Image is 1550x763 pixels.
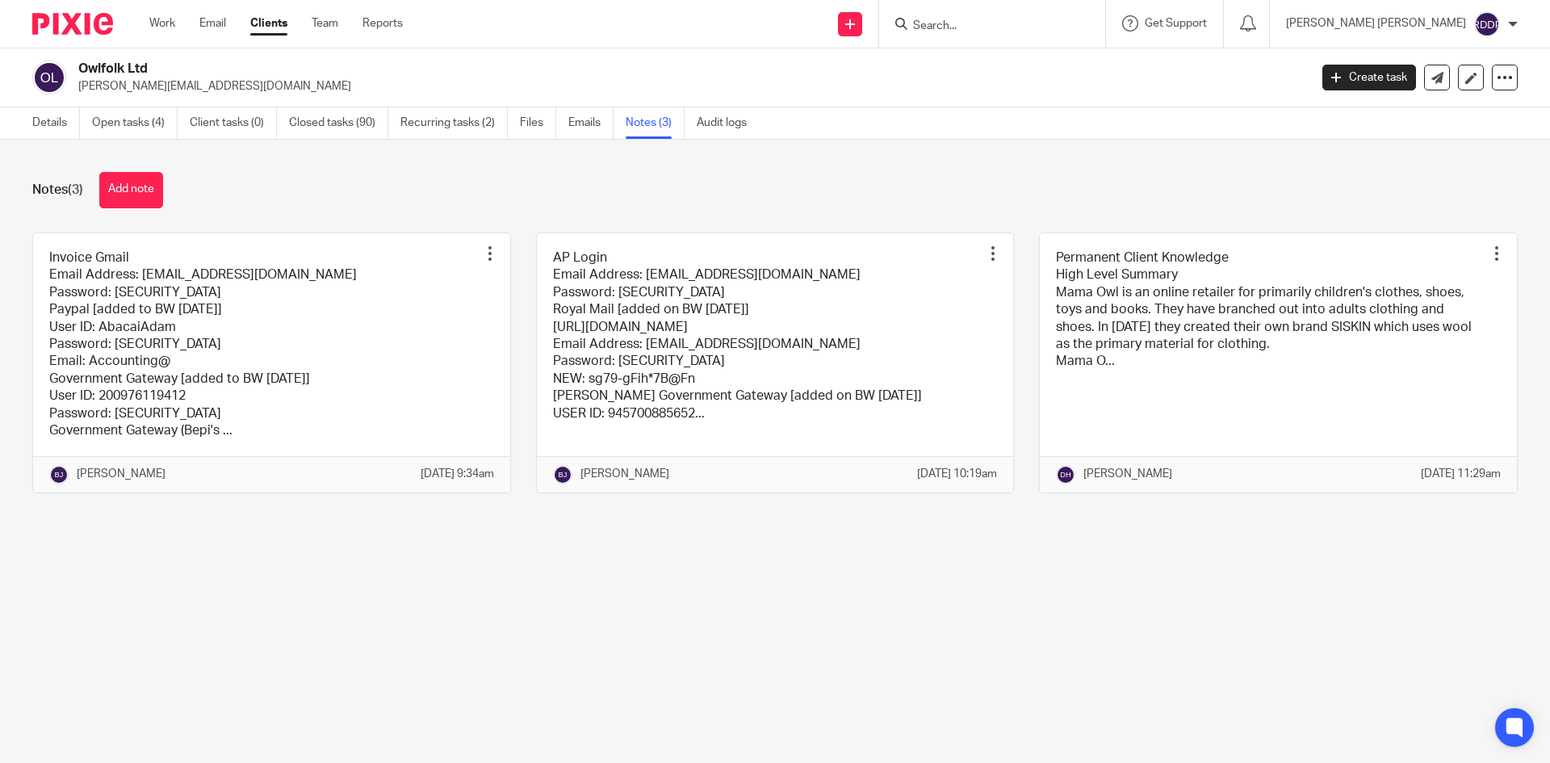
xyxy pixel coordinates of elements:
a: Reports [362,15,403,31]
a: Client tasks (0) [190,107,277,139]
h1: Notes [32,182,83,199]
p: [DATE] 10:19am [917,466,997,482]
p: [PERSON_NAME] [580,466,669,482]
a: Notes (3) [626,107,685,139]
h2: Owlfolk Ltd [78,61,1054,78]
a: Files [520,107,556,139]
p: [PERSON_NAME] [PERSON_NAME] [1286,15,1466,31]
p: [PERSON_NAME] [77,466,165,482]
input: Search [911,19,1057,34]
img: svg%3E [49,465,69,484]
img: Pixie [32,13,113,35]
img: svg%3E [32,61,66,94]
a: Team [312,15,338,31]
a: Audit logs [697,107,759,139]
a: Closed tasks (90) [289,107,388,139]
a: Email [199,15,226,31]
p: [PERSON_NAME][EMAIL_ADDRESS][DOMAIN_NAME] [78,78,1298,94]
span: Get Support [1145,18,1207,29]
span: (3) [68,183,83,196]
p: [PERSON_NAME] [1083,466,1172,482]
img: svg%3E [1056,465,1075,484]
button: Add note [99,172,163,208]
a: Clients [250,15,287,31]
img: svg%3E [1474,11,1500,37]
a: Recurring tasks (2) [400,107,508,139]
a: Open tasks (4) [92,107,178,139]
a: Details [32,107,80,139]
a: Emails [568,107,614,139]
a: Create task [1322,65,1416,90]
p: [DATE] 9:34am [421,466,494,482]
a: Work [149,15,175,31]
img: svg%3E [553,465,572,484]
p: [DATE] 11:29am [1421,466,1501,482]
